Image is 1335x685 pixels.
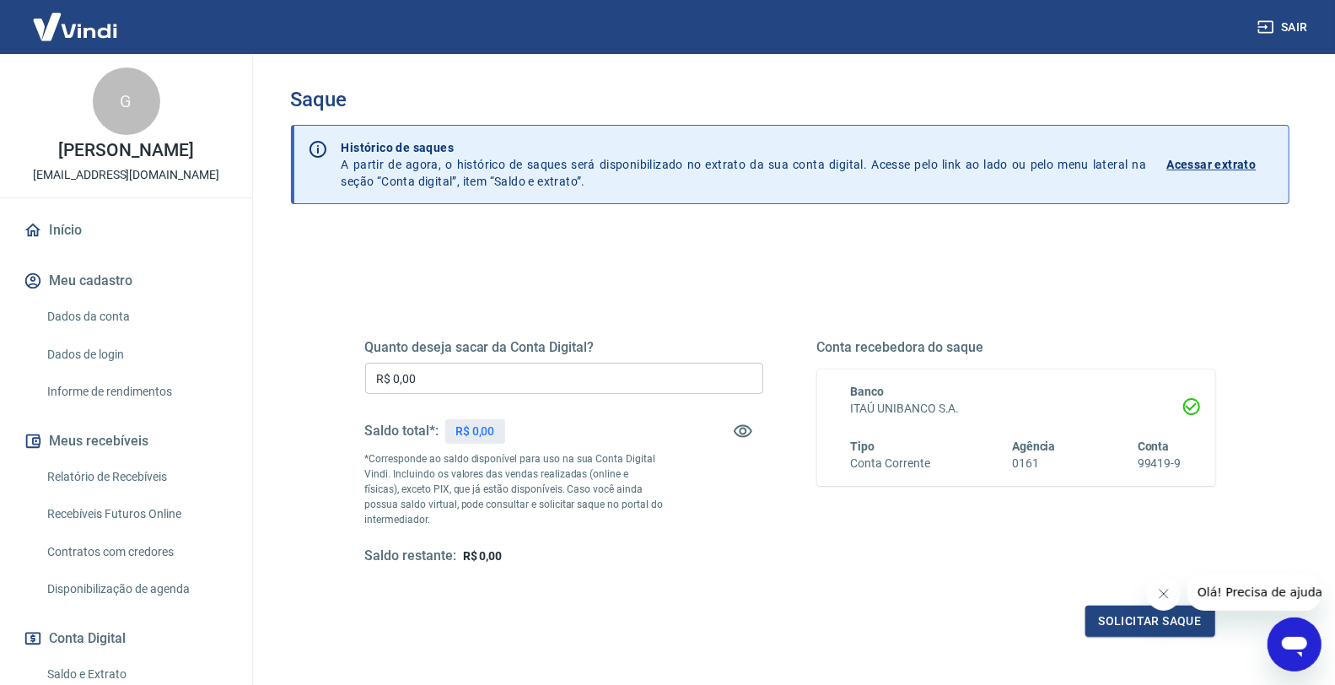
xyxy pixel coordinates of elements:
button: Conta Digital [20,620,232,657]
h3: Saque [291,88,1289,111]
button: Solicitar saque [1085,606,1215,637]
h5: Saldo total*: [365,423,439,440]
h6: 99419-9 [1138,455,1182,472]
div: G [93,67,160,135]
span: Banco [851,385,885,398]
a: Recebíveis Futuros Online [40,497,232,531]
p: Acessar extrato [1167,156,1257,173]
p: R$ 0,00 [455,423,495,440]
span: Conta [1138,440,1170,453]
iframe: Botão para abrir a janela de mensagens [1268,618,1322,672]
p: [PERSON_NAME] [58,142,193,159]
a: Acessar extrato [1167,139,1275,190]
p: *Corresponde ao saldo disponível para uso na sua Conta Digital Vindi. Incluindo os valores das ve... [365,451,664,527]
button: Meus recebíveis [20,423,232,460]
iframe: Mensagem da empresa [1187,574,1322,611]
button: Sair [1254,12,1315,43]
h5: Conta recebedora do saque [817,339,1215,356]
a: Dados de login [40,337,232,372]
a: Dados da conta [40,299,232,334]
iframe: Fechar mensagem [1147,577,1181,611]
span: Tipo [851,440,875,453]
span: R$ 0,00 [463,549,503,563]
p: A partir de agora, o histórico de saques será disponibilizado no extrato da sua conta digital. Ac... [342,139,1147,190]
a: Contratos com credores [40,535,232,569]
h6: 0161 [1012,455,1056,472]
h5: Quanto deseja sacar da Conta Digital? [365,339,763,356]
p: [EMAIL_ADDRESS][DOMAIN_NAME] [33,166,219,184]
h5: Saldo restante: [365,547,456,565]
h6: Conta Corrente [851,455,930,472]
button: Meu cadastro [20,262,232,299]
img: Vindi [20,1,130,52]
a: Informe de rendimentos [40,375,232,409]
span: Olá! Precisa de ajuda? [10,12,142,25]
h6: ITAÚ UNIBANCO S.A. [851,400,1182,418]
a: Início [20,212,232,249]
span: Agência [1012,440,1056,453]
a: Relatório de Recebíveis [40,460,232,494]
a: Disponibilização de agenda [40,572,232,607]
p: Histórico de saques [342,139,1147,156]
